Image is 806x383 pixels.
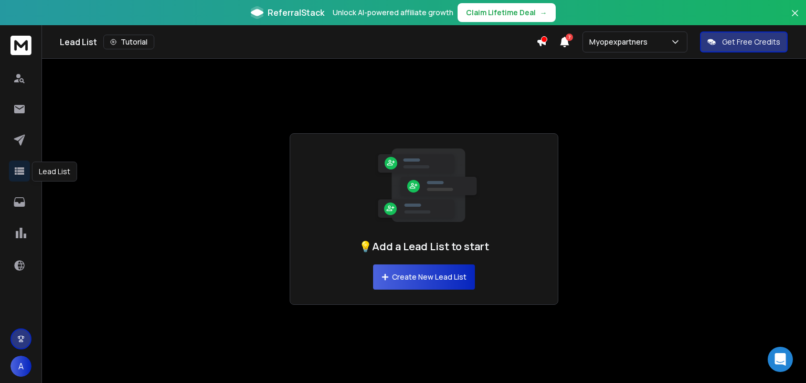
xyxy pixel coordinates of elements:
span: 7 [566,34,573,41]
div: Lead List [60,35,536,49]
span: ReferralStack [268,6,324,19]
p: Myopexpartners [589,37,652,47]
div: Lead List [32,162,77,182]
h1: 💡Add a Lead List to start [359,239,489,254]
button: Tutorial [103,35,154,49]
button: Close banner [788,6,802,31]
p: Get Free Credits [722,37,780,47]
button: A [10,356,31,377]
button: Create New Lead List [373,264,475,290]
button: Claim Lifetime Deal→ [458,3,556,22]
div: Open Intercom Messenger [768,347,793,372]
span: → [540,7,547,18]
p: Unlock AI-powered affiliate growth [333,7,453,18]
button: Get Free Credits [700,31,788,52]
